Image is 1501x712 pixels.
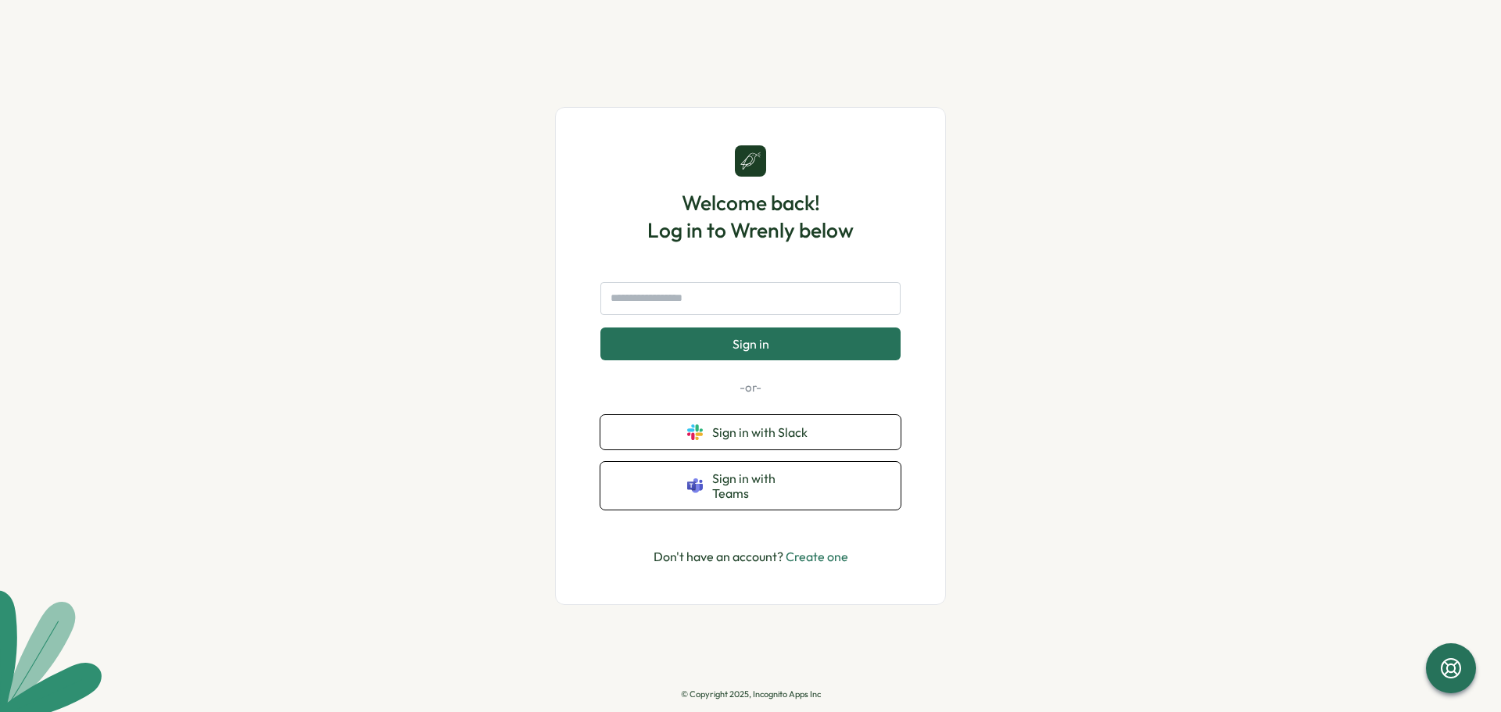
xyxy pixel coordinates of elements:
[600,462,901,510] button: Sign in with Teams
[600,327,901,360] button: Sign in
[712,425,814,439] span: Sign in with Slack
[681,689,821,699] p: © Copyright 2025, Incognito Apps Inc
[600,415,901,449] button: Sign in with Slack
[733,337,769,351] span: Sign in
[654,547,848,567] p: Don't have an account?
[786,549,848,564] a: Create one
[712,471,814,500] span: Sign in with Teams
[600,379,901,396] p: -or-
[647,189,854,244] h1: Welcome back! Log in to Wrenly below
